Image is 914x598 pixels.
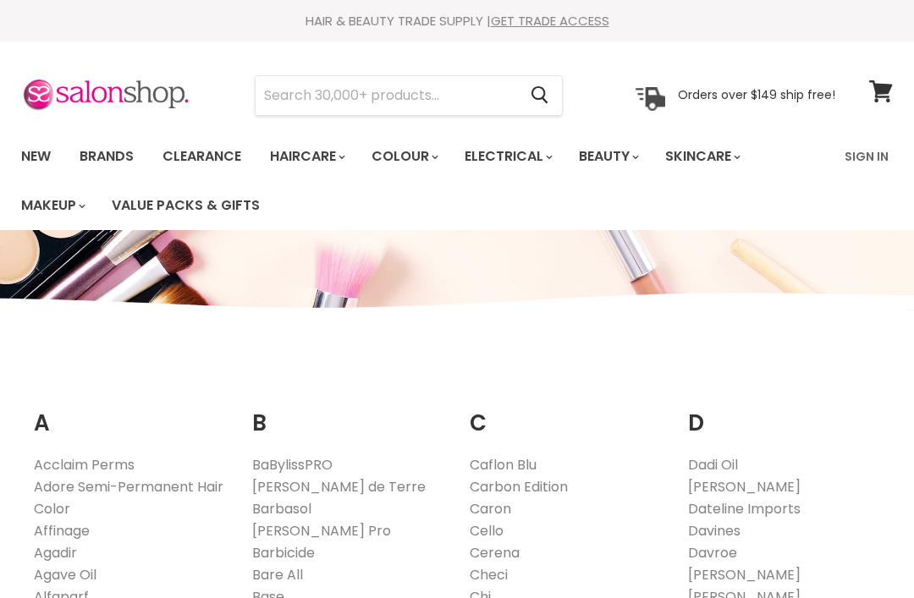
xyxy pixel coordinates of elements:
[252,384,445,441] h2: B
[652,139,751,174] a: Skincare
[67,139,146,174] a: Brands
[8,188,96,223] a: Makeup
[99,188,273,223] a: Value Packs & Gifts
[834,139,899,174] a: Sign In
[566,139,649,174] a: Beauty
[470,477,568,497] a: Carbon Edition
[470,455,537,475] a: Caflon Blu
[252,565,303,584] a: Bare All
[470,543,520,562] a: Cerena
[256,76,517,115] input: Search
[252,521,391,540] a: [PERSON_NAME] Pro
[688,477,801,497] a: [PERSON_NAME]
[34,477,223,518] a: Adore Semi-Permanent Hair Color
[678,87,835,102] p: Orders over $149 ship free!
[252,499,311,518] a: Barbasol
[688,543,737,562] a: Davroe
[470,499,511,518] a: Caron
[688,521,741,540] a: Davines
[470,565,508,584] a: Checi
[688,384,881,441] h2: D
[252,455,333,475] a: BaBylissPRO
[688,499,801,518] a: Dateline Imports
[359,139,449,174] a: Colour
[252,543,315,562] a: Barbicide
[34,455,135,475] a: Acclaim Perms
[34,543,77,562] a: Agadir
[517,76,562,115] button: Search
[688,565,801,584] a: [PERSON_NAME]
[34,384,227,441] h2: A
[470,384,663,441] h2: C
[491,12,609,30] a: GET TRADE ACCESS
[688,455,738,475] a: Dadi Oil
[255,75,563,116] form: Product
[8,132,834,230] ul: Main menu
[150,139,254,174] a: Clearance
[257,139,355,174] a: Haircare
[34,521,90,540] a: Affinage
[452,139,563,174] a: Electrical
[34,565,96,584] a: Agave Oil
[252,477,426,497] a: [PERSON_NAME] de Terre
[8,139,63,174] a: New
[470,521,504,540] a: Cello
